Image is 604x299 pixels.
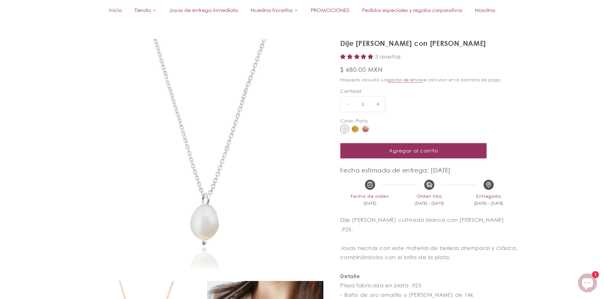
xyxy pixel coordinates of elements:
[251,7,293,14] span: Nuestros favoritos
[362,7,462,14] span: Pedidos especiales y regalos corporativos
[474,200,503,207] span: [DATE] - [DATE]
[304,5,356,15] a: PROMOCIONES
[163,5,244,15] a: Joyas de entrega inmediata
[576,273,599,294] inbox-online-store-chat: Chat de la tienda online Shopify
[86,39,323,276] img: 027P01a.jpg
[388,77,422,82] a: gastos de envío
[340,245,517,261] span: Joyas hechas con este material de belleza atemporal y clásica, combinándolos con el brillo de la ...
[356,5,469,15] a: Pedidos especiales y regalos corporativos
[340,167,518,175] h3: Fecha estimada de entrega: [DATE]
[340,273,360,279] strong: Detalle
[311,7,349,14] span: PROMOCIONES
[340,192,399,200] span: Fecha de orden
[169,7,238,14] span: Joyas de entrega inmediata
[340,143,487,159] button: Agregar al carrito
[340,65,383,74] span: $ 680.00 MXN
[340,39,518,48] h1: Dije [PERSON_NAME] con [PERSON_NAME]
[340,216,517,289] span: Dije [PERSON_NAME] cultivada blanca con [PERSON_NAME] .925. Pieza fabricada en plata .925
[459,192,518,200] span: Entregado
[475,7,495,14] span: Nosotros
[353,117,368,125] div: : Plata
[375,53,401,60] span: 3 reseñas
[134,7,151,14] span: Tienda
[103,5,128,15] a: Inicio
[340,77,518,83] div: Impuesto incluido. Los se calculan en la pantalla de pago.
[244,5,304,15] a: Nuestros favoritos
[363,200,376,207] span: [DATE]
[340,53,375,60] span: 5.00 stars
[340,88,487,94] label: Cantidad
[414,200,444,207] span: [DATE] - [DATE]
[399,192,459,200] span: Orden lista
[128,5,163,15] a: Tienda
[469,5,502,15] a: Nosotros
[340,117,353,125] div: Color
[109,7,122,14] span: Inicio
